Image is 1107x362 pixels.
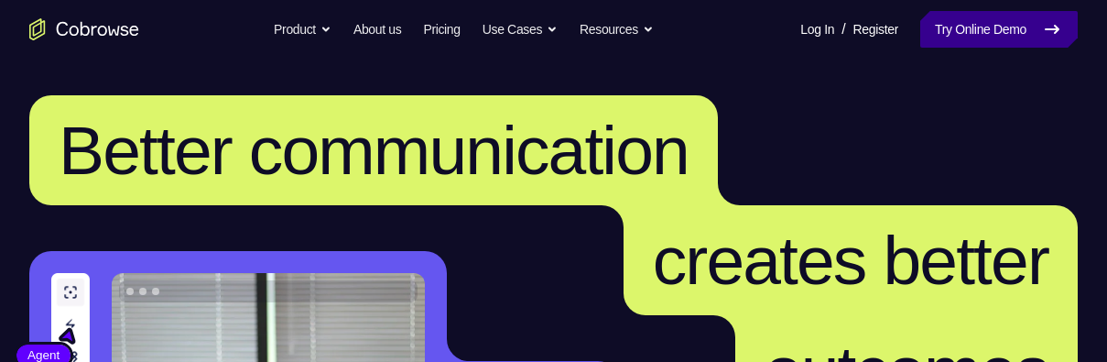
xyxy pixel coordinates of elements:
[841,18,845,40] span: /
[580,11,654,48] button: Resources
[274,11,331,48] button: Product
[853,11,898,48] a: Register
[353,11,401,48] a: About us
[423,11,460,48] a: Pricing
[653,222,1048,299] span: creates better
[29,18,139,40] a: Go to the home page
[920,11,1078,48] a: Try Online Demo
[59,112,689,189] span: Better communication
[483,11,558,48] button: Use Cases
[800,11,834,48] a: Log In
